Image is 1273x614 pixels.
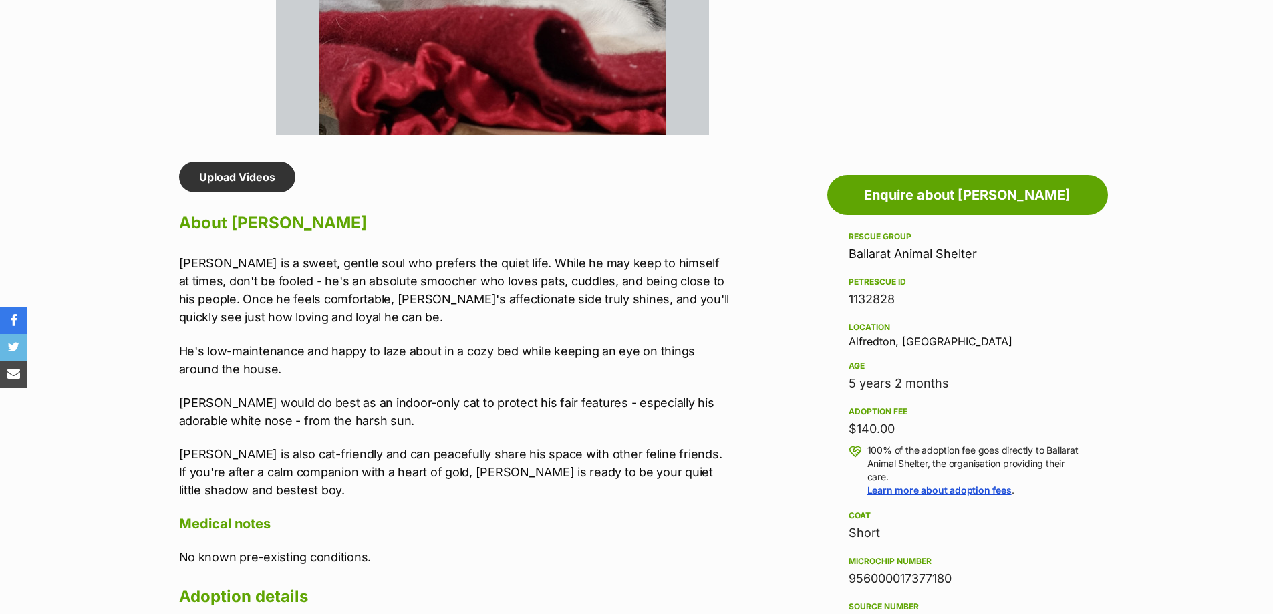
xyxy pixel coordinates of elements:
[179,582,731,611] h2: Adoption details
[849,290,1087,309] div: 1132828
[849,374,1087,393] div: 5 years 2 months
[12,141,129,157] div: Clock in and out easily with Blip from BrightHR. Get auto-alerts, real-time updates and more. Boo...
[849,601,1087,612] div: Source number
[179,515,731,532] h4: Medical notes
[179,162,295,192] a: Upload Videos
[849,319,1087,347] div: Alfredton, [GEOGRAPHIC_DATA]
[867,484,1012,496] a: Learn more about adoption fees
[179,445,731,499] p: [PERSON_NAME] is also cat-friendly and can peacefully share his space with other feline friends. ...
[179,254,731,326] p: [PERSON_NAME] is a sweet, gentle soul who prefers the quiet life. While he may keep to himself at...
[849,322,1087,333] div: Location
[12,121,129,141] div: Say Hello to Effortless Time Tracking with Blip
[179,548,731,566] p: No known pre-existing conditions.
[849,231,1087,242] div: Rescue group
[849,524,1087,543] div: Short
[849,277,1087,287] div: PetRescue ID
[849,569,1087,588] div: 956000017377180
[849,406,1087,417] div: Adoption fee
[179,394,731,430] p: [PERSON_NAME] would do best as an indoor-only cat to protect his fair features - especially his a...
[849,556,1087,567] div: Microchip number
[827,175,1108,215] a: Enquire about [PERSON_NAME]
[849,510,1087,521] div: Coat
[12,114,129,121] div: Bright HR
[849,420,1087,438] div: $140.00
[179,342,731,378] p: He's low-maintenance and happy to laze about in a cozy bed while keeping an eye on things around ...
[867,444,1087,497] p: 100% of the adoption fee goes directly to Ballarat Animal Shelter, the organisation providing the...
[179,208,731,238] h2: About [PERSON_NAME]
[136,130,189,156] button: Learn More
[849,361,1087,371] div: Age
[849,247,977,261] a: Ballarat Animal Shelter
